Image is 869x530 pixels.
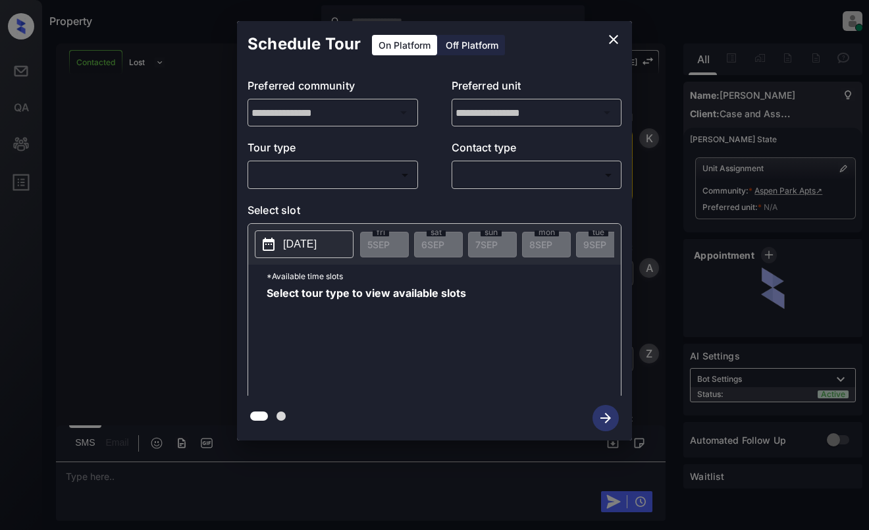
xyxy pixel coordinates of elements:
p: [DATE] [283,236,317,252]
p: Contact type [452,140,622,161]
p: Tour type [248,140,418,161]
button: close [600,26,627,53]
p: Select slot [248,202,621,223]
div: On Platform [372,35,437,55]
p: *Available time slots [267,265,621,288]
p: Preferred unit [452,78,622,99]
span: Select tour type to view available slots [267,288,466,393]
p: Preferred community [248,78,418,99]
div: Off Platform [439,35,505,55]
h2: Schedule Tour [237,21,371,67]
button: [DATE] [255,230,354,258]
